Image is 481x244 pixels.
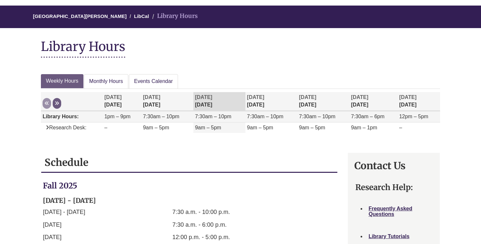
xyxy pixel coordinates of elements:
span: [DATE] [195,94,212,100]
th: [DATE] [193,92,245,111]
span: [DATE] - [DATE] [43,209,85,215]
span: 9am – 1pm [351,125,377,130]
nav: Breadcrumb [41,6,440,28]
h1: Contact Us [354,159,433,172]
span: [DATE] [247,94,264,100]
button: Next week [53,98,61,109]
span: [DATE] [351,94,368,100]
td: Library Hours: [41,111,103,122]
a: Monthly Hours [84,74,128,89]
a: Library Tutorials [368,234,409,239]
a: Weekly Hours [41,74,83,88]
span: [DATE] [43,221,62,228]
span: 1pm – 9pm [104,114,131,119]
span: 7:30am – 10pm [247,114,283,119]
button: Previous week [43,98,51,109]
a: Frequently Asked Questions [368,206,412,217]
a: [GEOGRAPHIC_DATA][PERSON_NAME] [33,13,127,19]
span: – [399,125,402,130]
span: [DATE] [43,234,62,240]
span: 7:30am – 10pm [195,114,231,119]
strong: Research Help: [355,182,413,192]
strong: [DATE] - [DATE] [43,196,96,204]
span: 7:30 a.m. - 6:00 p.m. [172,221,227,228]
span: 7:30am – 6pm [351,114,384,119]
span: 7:30am – 10pm [299,114,335,119]
span: 12pm – 5pm [399,114,428,119]
span: 9am – 5pm [195,125,221,130]
h1: Library Hours [41,40,125,58]
span: 9am – 5pm [143,125,169,130]
span: 9am – 5pm [299,125,325,130]
span: 7:30am – 10pm [143,114,179,119]
th: [DATE] [297,92,349,111]
span: 12:00 p.m. - 5:00 p.m. [172,234,230,240]
div: Week at a glance [41,74,440,143]
th: [DATE] [103,92,141,111]
th: [DATE] [398,92,440,111]
th: [DATE] [349,92,398,111]
a: LibCal [134,13,149,19]
th: [DATE] [141,92,193,111]
span: 9am – 5pm [247,125,273,130]
h1: Schedule [45,156,334,169]
span: [DATE] [143,94,160,100]
span: [DATE] [299,94,316,100]
span: – [104,125,107,130]
strong: Fall 2025 [43,181,77,191]
a: Events Calendar [129,74,178,89]
th: [DATE] [245,92,297,111]
span: 7:30 a.m. - 10:00 p.m. [172,209,230,215]
li: Library Hours [151,11,198,21]
span: [DATE] [399,94,417,100]
span: [DATE] [104,94,122,100]
span: Research Desk: [43,125,86,130]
